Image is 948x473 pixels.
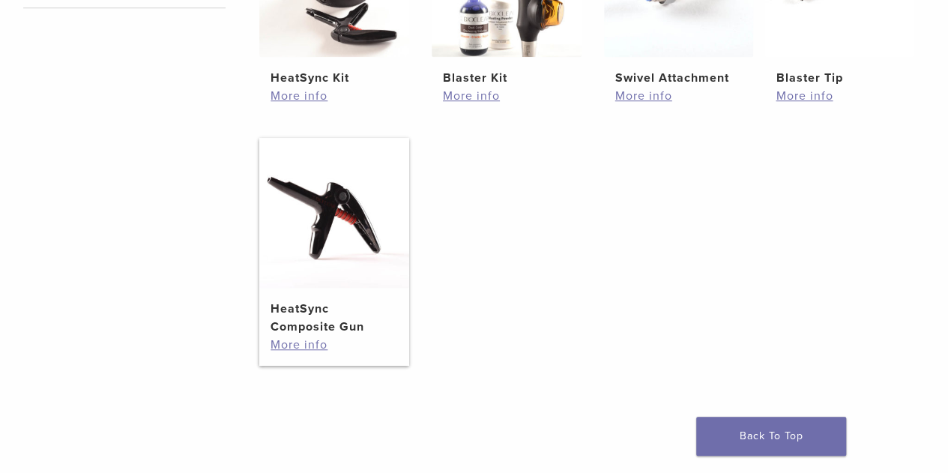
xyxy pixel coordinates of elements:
[776,87,903,105] a: More info
[259,138,409,288] img: HeatSync Composite Gun
[615,69,743,87] h2: Swivel Attachment
[776,69,903,87] h2: Blaster Tip
[259,138,409,336] a: HeatSync Composite GunHeatSync Composite Gun
[615,87,743,105] a: More info
[443,69,570,87] h2: Blaster Kit
[696,417,846,456] a: Back To Top
[271,87,398,105] a: More info
[271,336,398,354] a: More info
[271,69,398,87] h2: HeatSync Kit
[271,300,398,336] h2: HeatSync Composite Gun
[443,87,570,105] a: More info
